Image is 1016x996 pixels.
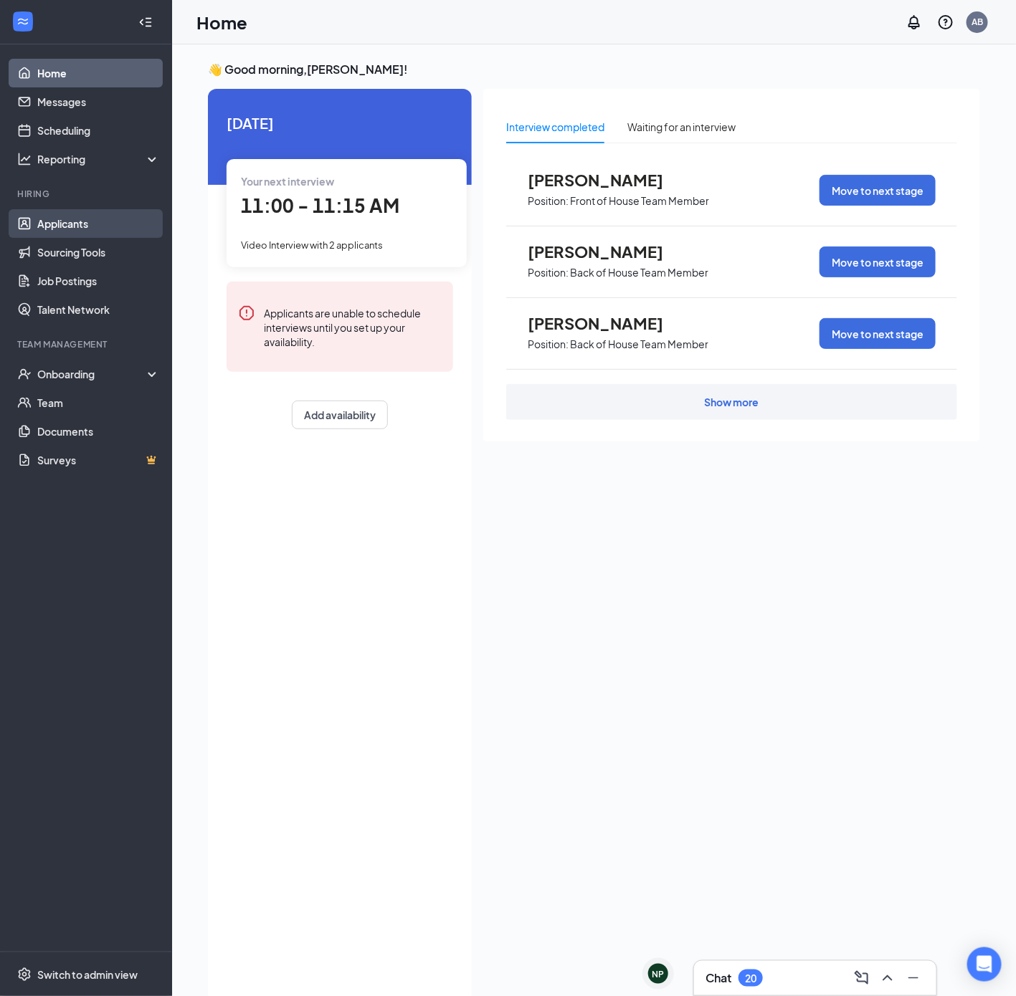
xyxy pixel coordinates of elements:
[17,338,157,350] div: Team Management
[37,446,160,474] a: SurveysCrown
[37,367,148,381] div: Onboarding
[528,314,685,332] span: [PERSON_NAME]
[528,242,685,261] span: [PERSON_NAME]
[706,970,731,986] h3: Chat
[528,266,569,279] p: Position:
[906,14,923,31] svg: Notifications
[37,267,160,295] a: Job Postings
[37,238,160,267] a: Sourcing Tools
[528,337,569,351] p: Position:
[227,112,453,134] span: [DATE]
[264,305,442,349] div: Applicants are unable to schedule interviews until you set up your availability.
[292,401,388,429] button: Add availability
[905,969,922,987] svg: Minimize
[967,947,1002,982] div: Open Intercom Messenger
[570,266,708,279] p: Back of House Team Member
[37,87,160,116] a: Messages
[196,10,247,34] h1: Home
[208,62,980,77] h3: 👋 Good morning, [PERSON_NAME] !
[627,119,736,135] div: Waiting for an interview
[37,295,160,324] a: Talent Network
[241,239,383,251] span: Video Interview with 2 applicants
[506,119,604,135] div: Interview completed
[820,175,936,206] button: Move to next stage
[37,209,160,238] a: Applicants
[37,388,160,417] a: Team
[16,14,30,29] svg: WorkstreamLogo
[138,15,153,29] svg: Collapse
[876,967,899,990] button: ChevronUp
[850,967,873,990] button: ComposeMessage
[17,188,157,200] div: Hiring
[902,967,925,990] button: Minimize
[820,318,936,349] button: Move to next stage
[238,305,255,322] svg: Error
[528,171,685,189] span: [PERSON_NAME]
[972,16,983,28] div: AB
[820,246,936,277] button: Move to next stage
[528,194,569,208] p: Position:
[853,969,870,987] svg: ComposeMessage
[17,967,32,982] svg: Settings
[17,367,32,381] svg: UserCheck
[37,116,160,145] a: Scheduling
[17,152,32,166] svg: Analysis
[745,972,756,985] div: 20
[241,193,399,217] span: 11:00 - 11:15 AM
[937,14,954,31] svg: QuestionInfo
[37,59,160,87] a: Home
[37,417,160,446] a: Documents
[37,152,161,166] div: Reporting
[705,395,759,409] div: Show more
[652,968,665,980] div: NP
[879,969,896,987] svg: ChevronUp
[570,337,708,351] p: Back of House Team Member
[241,175,334,188] span: Your next interview
[37,967,138,982] div: Switch to admin view
[570,194,709,208] p: Front of House Team Member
